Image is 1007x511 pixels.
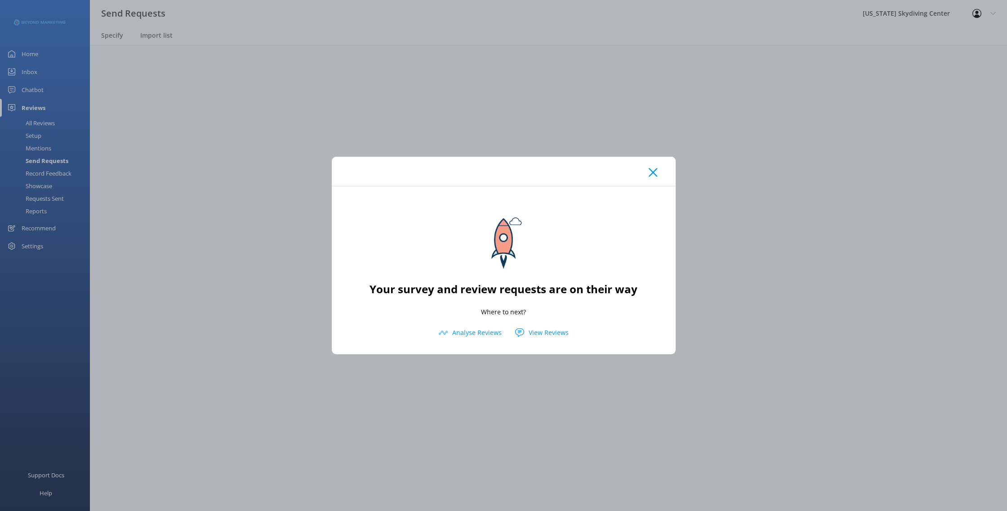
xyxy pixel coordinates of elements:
[508,326,575,339] button: View Reviews
[463,200,544,281] img: sending...
[370,281,637,298] h2: Your survey and review requests are on their way
[432,326,508,339] button: Analyse Reviews
[481,307,526,317] p: Where to next?
[649,168,657,177] button: Close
